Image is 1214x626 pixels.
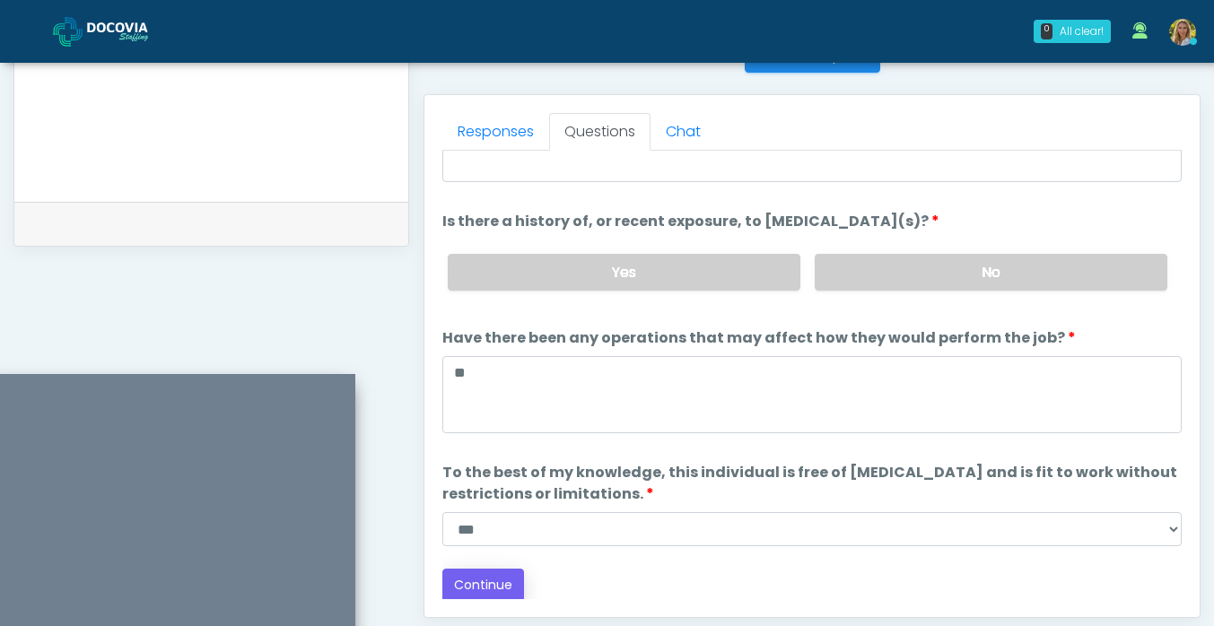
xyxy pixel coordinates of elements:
img: Kacey Cornell [1169,19,1196,46]
button: Open LiveChat chat widget [14,7,68,61]
a: 0 All clear! [1023,13,1122,50]
div: All clear! [1060,23,1104,39]
label: Yes [448,254,800,291]
img: Docovia [87,22,177,40]
button: Continue [442,569,524,602]
a: Questions [549,113,651,151]
label: No [815,254,1167,291]
label: Have there been any operations that may affect how they would perform the job? [442,327,1076,349]
label: To the best of my knowledge, this individual is free of [MEDICAL_DATA] and is fit to work without... [442,462,1182,505]
label: Is there a history of, or recent exposure, to [MEDICAL_DATA](s)? [442,211,939,232]
img: Docovia [53,17,83,47]
a: Chat [651,113,716,151]
a: Responses [442,113,549,151]
a: Docovia [53,2,177,60]
div: 0 [1041,23,1052,39]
